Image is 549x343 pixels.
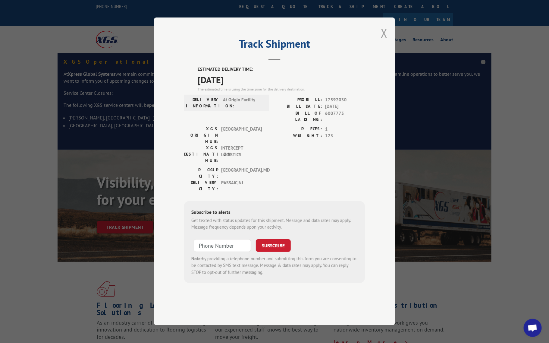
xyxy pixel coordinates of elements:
label: PICKUP CITY: [184,167,218,179]
label: DELIVERY INFORMATION: [186,97,220,109]
button: SUBSCRIBE [256,239,291,252]
div: by providing a telephone number and submitting this form you are consenting to be contacted by SM... [191,256,358,276]
label: WEIGHT: [274,133,322,140]
label: ESTIMATED DELIVERY TIME: [198,66,365,73]
span: [DATE] [325,103,365,110]
span: 17592030 [325,97,365,103]
button: Close modal [381,25,387,41]
div: Get texted with status updates for this shipment. Message and data rates may apply. Message frequ... [191,217,358,231]
span: At Origin Facility [223,97,264,109]
span: 6007773 [325,110,365,123]
h2: Track Shipment [184,40,365,51]
a: Open chat [524,319,542,337]
label: XGS ORIGIN HUB: [184,126,218,145]
div: The estimated time is using the time zone for the delivery destination. [198,87,365,92]
label: PIECES: [274,126,322,133]
label: BILL OF LADING: [274,110,322,123]
label: XGS DESTINATION HUB: [184,145,218,164]
span: PASSAIC , NJ [221,179,262,192]
label: BILL DATE: [274,103,322,110]
label: DELIVERY CITY: [184,179,218,192]
input: Phone Number [194,239,251,252]
span: INTERCEPT LOGISTICS [221,145,262,164]
span: 1 [325,126,365,133]
div: Subscribe to alerts [191,208,358,217]
label: PROBILL: [274,97,322,103]
span: [DATE] [198,73,365,87]
strong: Note: [191,256,202,262]
span: [GEOGRAPHIC_DATA] , MD [221,167,262,179]
span: [GEOGRAPHIC_DATA] [221,126,262,145]
span: 123 [325,133,365,140]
